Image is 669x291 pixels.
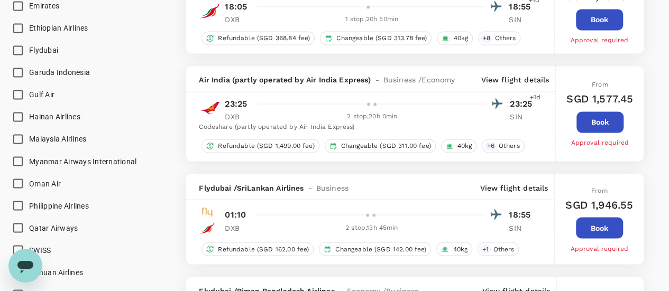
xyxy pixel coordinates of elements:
p: SIN [509,222,535,233]
span: 40kg [453,142,476,151]
span: SWISS [29,246,51,254]
span: Oman Air [29,179,61,187]
span: Emirates [29,2,59,10]
span: From [592,81,608,88]
p: DXB [225,14,251,25]
div: Changeable (SGD 311.00 fee) [325,139,436,153]
span: From [591,186,608,194]
span: Garuda Indonesia [29,68,90,77]
span: + 6 [484,142,496,151]
span: Ethiopian Airlines [29,24,88,32]
div: 40kg [437,31,473,45]
div: 2 stop , 20h 0min [258,111,487,122]
span: 40kg [449,34,472,43]
div: Refundable (SGD 162.00 fee) [201,242,314,256]
div: 40kg [441,139,477,153]
div: Changeable (SGD 313.78 fee) [320,31,432,45]
h6: SGD 1,577.45 [566,90,633,107]
span: Sichuan Airlines [29,268,83,276]
span: Approval required [570,245,628,252]
span: Others [494,142,524,151]
span: Philippine Airlines [29,201,89,210]
p: View flight details [480,182,548,193]
span: Flydubai [29,46,58,54]
div: Refundable (SGD 368.84 fee) [201,31,315,45]
span: Refundable (SGD 1,499.00 fee) [214,142,318,151]
p: 23:25 [510,98,536,110]
span: Business [316,182,349,193]
div: +8Others [478,31,520,45]
span: Refundable (SGD 368.84 fee) [214,34,314,43]
span: Business / [383,74,422,85]
span: Others [489,245,518,254]
span: Air India (partly operated by Air India Express) [199,74,371,85]
span: Malaysia Airlines [29,135,86,143]
span: + 1 [480,245,491,254]
div: +6Others [482,139,524,153]
p: 18:55 [509,1,535,13]
span: +1d [530,92,540,103]
span: - [304,182,316,193]
p: SIN [509,14,535,25]
div: Changeable (SGD 142.00 fee) [319,242,431,256]
button: Book [576,9,623,30]
span: Flydubai / SriLankan Airlines [199,182,304,193]
span: + 8 [481,34,492,43]
span: Changeable (SGD 311.00 fee) [337,142,435,151]
h6: SGD 1,946.55 [565,196,633,213]
span: Qatar Airways [29,223,78,232]
button: Book [576,111,624,133]
span: - [371,74,383,85]
span: Approval required [571,139,629,146]
img: FZ [199,204,215,220]
iframe: Button to launch messaging window [8,249,42,283]
p: 01:10 [225,208,246,221]
div: 1 stop , 20h 50min [258,14,485,25]
span: Others [490,34,520,43]
div: Codeshare (partly operated by Air India Express) [199,122,536,133]
span: Changeable (SGD 142.00 fee) [331,245,430,254]
p: View flight details [481,74,549,85]
img: UL [199,220,215,236]
span: Hainan Airlines [29,112,80,121]
span: Myanmar Airways International [29,157,136,165]
span: Gulf Air [29,90,54,99]
div: +1Others [478,242,519,256]
span: Economy [421,74,455,85]
p: SIN [510,111,536,122]
p: DXB [225,222,251,233]
p: 18:55 [509,208,535,221]
button: Book [576,217,623,238]
div: 40kg [436,242,472,256]
div: 2 stop , 13h 45min [258,222,485,233]
p: DXB [225,111,251,122]
p: 23:25 [225,98,247,110]
span: Approval required [570,36,628,44]
div: Refundable (SGD 1,499.00 fee) [201,139,319,153]
img: AI [199,97,220,118]
span: Refundable (SGD 162.00 fee) [214,245,313,254]
p: 18:05 [225,1,247,13]
span: Changeable (SGD 313.78 fee) [332,34,431,43]
span: 40kg [448,245,472,254]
